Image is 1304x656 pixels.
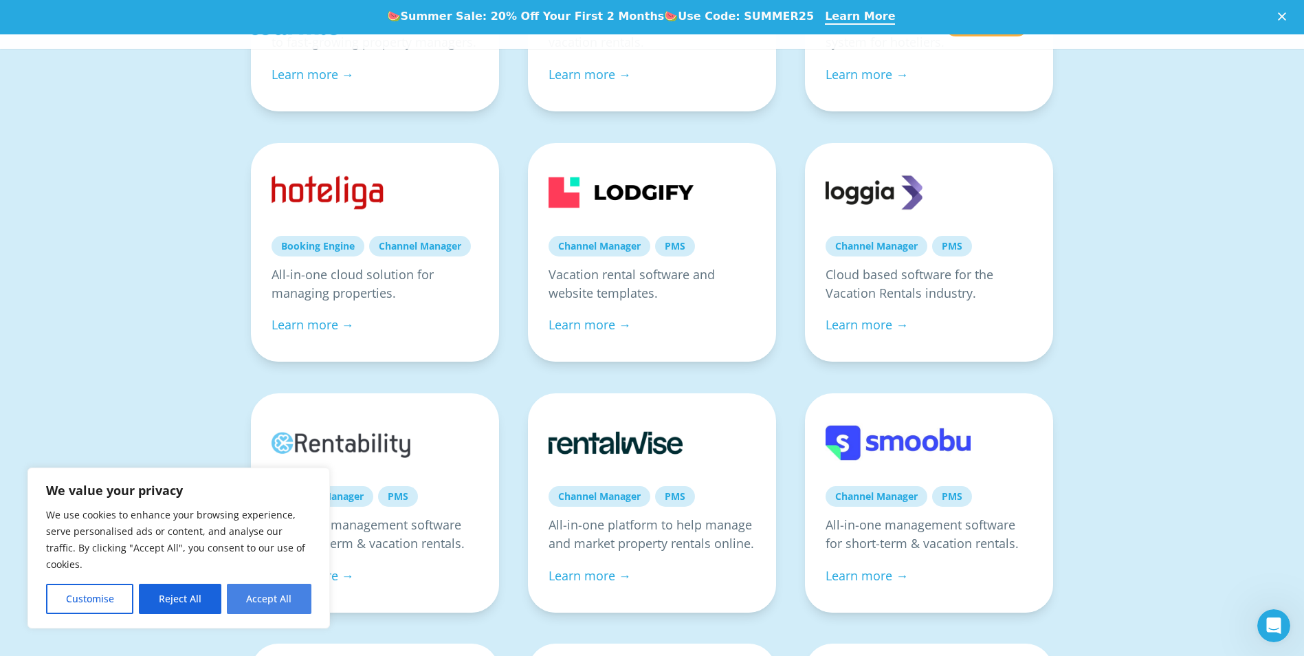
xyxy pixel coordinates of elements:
[1257,609,1290,642] iframe: Intercom live chat
[369,236,471,256] a: Channel Manager
[678,10,814,23] b: Use Code: SUMMER25
[826,486,927,507] a: Channel Manager
[1278,12,1292,21] div: Close
[46,584,133,614] button: Customise
[655,236,695,256] a: PMS
[46,482,311,499] p: We value your privacy
[826,567,908,584] a: Learn more →
[272,316,354,333] a: Learn more →
[272,66,354,83] a: Learn more →
[549,486,650,507] a: Channel Manager
[378,486,418,507] a: PMS
[549,516,755,553] p: All-in-one platform to help manage and market property rentals online.
[826,66,908,83] a: Learn more →
[826,236,927,256] a: Channel Manager
[387,10,815,23] div: 🍉 🍉
[272,265,478,303] p: All-in-one cloud solution for managing properties.
[826,265,1032,303] p: Cloud based software for the Vacation Rentals industry.
[826,516,1032,553] p: All-in-one management software for short-term & vacation rentals.
[272,516,478,553] p: All-in-one management software for short-term & vacation rentals.
[825,10,895,25] a: Learn More
[401,10,665,23] b: Summer Sale: 20% Off Your First 2 Months
[549,236,650,256] a: Channel Manager
[549,66,631,83] a: Learn more →
[549,265,755,303] p: Vacation rental software and website templates.
[549,567,631,584] a: Learn more →
[549,316,631,333] a: Learn more →
[932,236,972,256] a: PMS
[932,486,972,507] a: PMS
[46,507,311,573] p: We use cookies to enhance your browsing experience, serve personalised ads or content, and analys...
[227,584,311,614] button: Accept All
[139,584,221,614] button: Reject All
[826,316,908,333] a: Learn more →
[272,236,364,256] a: Booking Engine
[655,486,695,507] a: PMS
